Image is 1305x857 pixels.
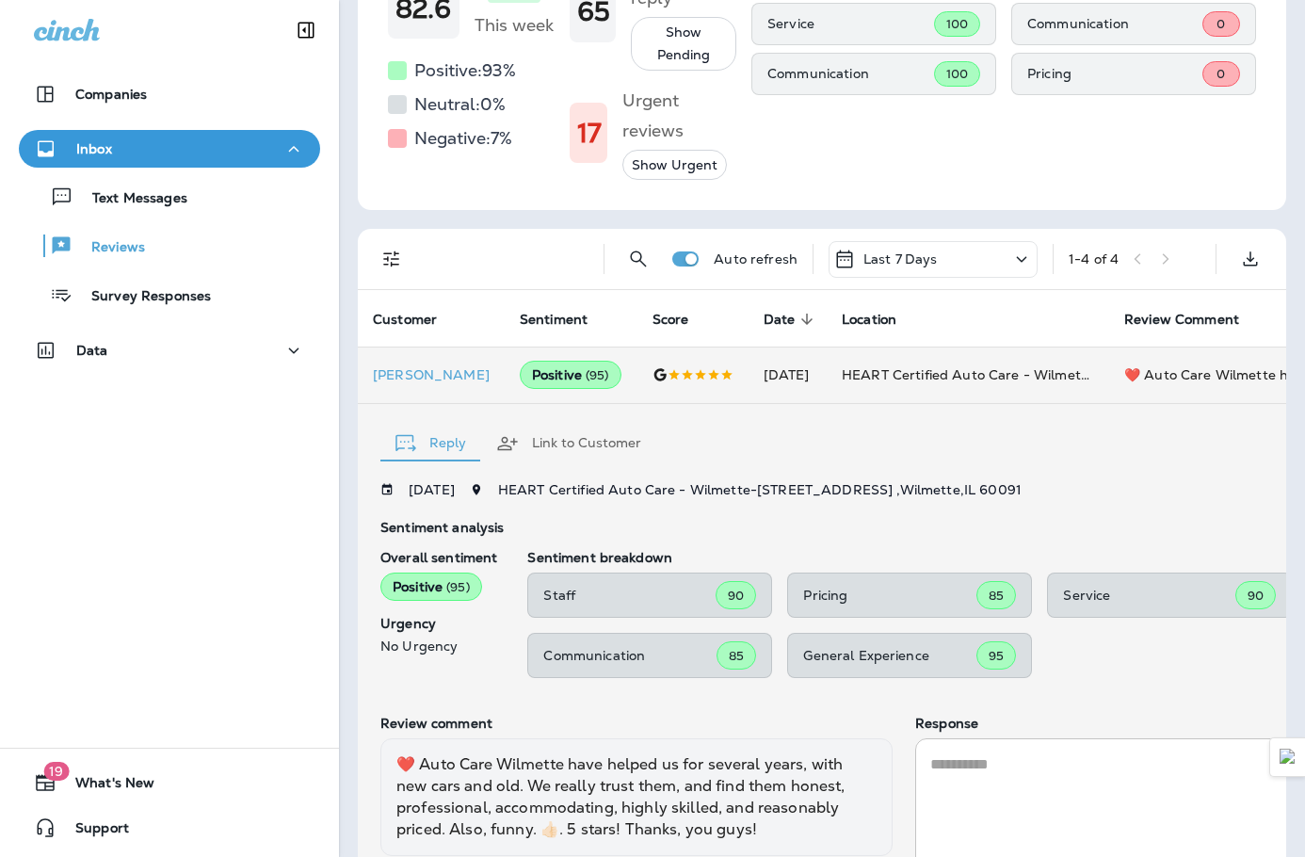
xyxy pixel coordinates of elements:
[409,482,455,497] p: [DATE]
[373,367,490,382] p: [PERSON_NAME]
[373,240,411,278] button: Filters
[520,312,588,328] span: Sentiment
[373,311,461,328] span: Customer
[1124,312,1239,328] span: Review Comment
[728,588,744,604] span: 90
[414,123,512,154] h5: Negative: 7 %
[19,331,320,369] button: Data
[863,251,938,267] p: Last 7 Days
[652,312,689,328] span: Score
[19,764,320,801] button: 19What's New
[380,550,497,565] p: Overall sentiment
[749,347,828,403] td: [DATE]
[19,809,320,847] button: Support
[714,251,797,267] p: Auto refresh
[380,616,497,631] p: Urgency
[1124,311,1264,328] span: Review Comment
[72,288,211,306] p: Survey Responses
[19,226,320,266] button: Reviews
[1232,240,1269,278] button: Export as CSV
[1248,588,1264,604] span: 90
[989,648,1004,664] span: 95
[373,312,437,328] span: Customer
[543,588,716,603] p: Staff
[19,177,320,217] button: Text Messages
[946,66,968,82] span: 100
[767,16,934,31] p: Service
[380,573,482,601] div: Positive
[803,588,976,603] p: Pricing
[19,275,320,315] button: Survey Responses
[586,367,609,383] span: ( 95 )
[1063,588,1235,603] p: Service
[414,89,506,120] h5: Neutral: 0 %
[43,762,69,781] span: 19
[764,311,820,328] span: Date
[631,17,736,71] button: Show Pending
[1069,251,1119,267] div: 1 - 4 of 4
[76,343,108,358] p: Data
[652,311,714,328] span: Score
[1280,749,1297,766] img: Detect Auto
[73,190,187,208] p: Text Messages
[19,75,320,113] button: Companies
[1027,66,1202,81] p: Pricing
[380,410,481,477] button: Reply
[414,56,516,86] h5: Positive: 93 %
[373,367,490,382] div: Click to view Customer Drawer
[481,410,656,477] button: Link to Customer
[1216,66,1225,82] span: 0
[620,240,657,278] button: Search Reviews
[842,312,896,328] span: Location
[842,366,1094,383] span: HEART Certified Auto Care - Wilmette
[803,648,976,663] p: General Experience
[446,579,470,595] span: ( 95 )
[475,10,554,40] h5: This week
[520,311,612,328] span: Sentiment
[764,312,796,328] span: Date
[380,639,497,654] p: No Urgency
[380,738,893,857] div: ❤️ Auto Care Wilmette have helped us for several years, with new cars and old. We really trust th...
[622,86,736,146] h5: Urgent reviews
[75,87,147,102] p: Companies
[19,130,320,168] button: Inbox
[842,311,921,328] span: Location
[543,648,717,663] p: Communication
[520,361,621,389] div: Positive
[1027,16,1202,31] p: Communication
[280,11,332,49] button: Collapse Sidebar
[380,716,893,731] p: Review comment
[767,66,934,81] p: Communication
[56,820,129,843] span: Support
[498,481,1022,498] span: HEART Certified Auto Care - Wilmette - [STREET_ADDRESS] , Wilmette , IL 60091
[729,648,744,664] span: 85
[72,239,145,257] p: Reviews
[1216,16,1225,32] span: 0
[76,141,112,156] p: Inbox
[577,118,600,149] h1: 17
[989,588,1004,604] span: 85
[622,150,727,181] button: Show Urgent
[946,16,968,32] span: 100
[56,775,154,798] span: What's New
